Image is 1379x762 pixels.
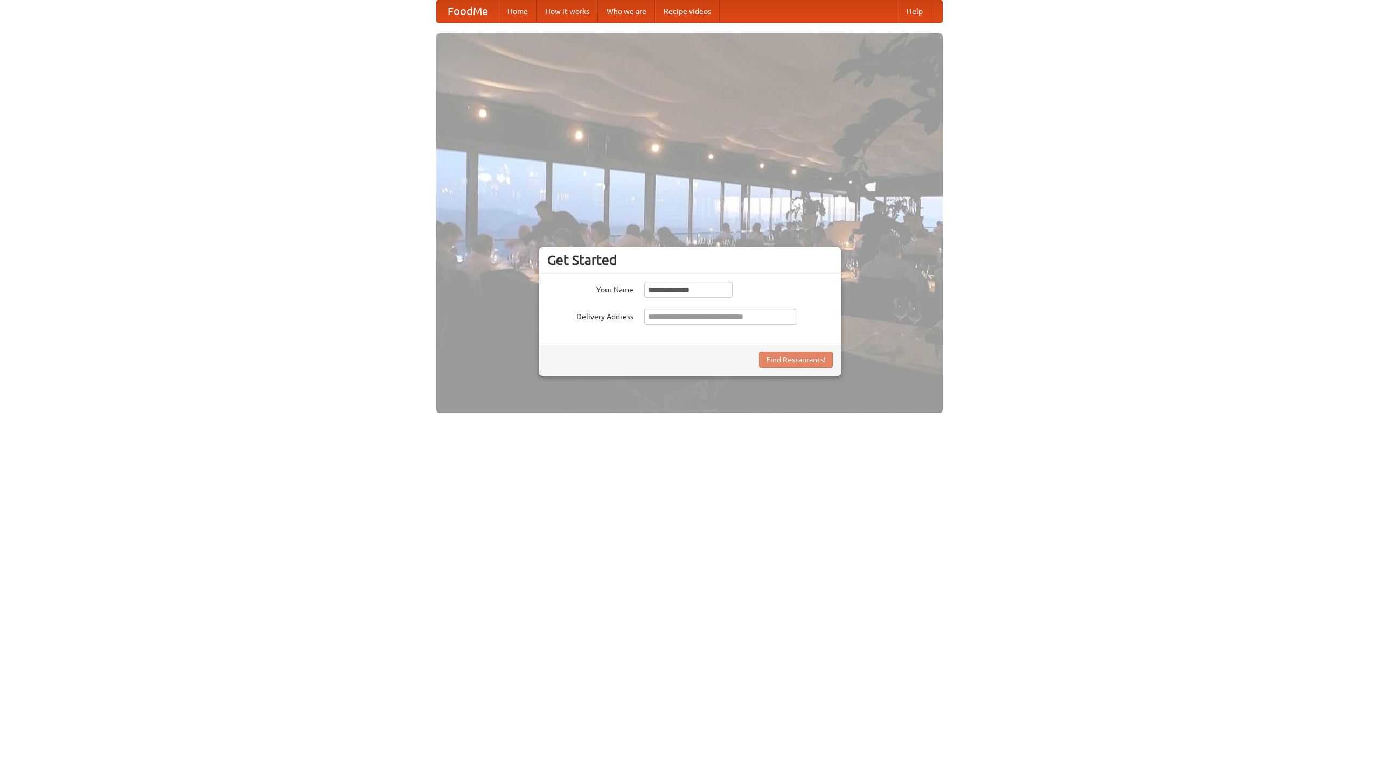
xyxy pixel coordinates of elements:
label: Your Name [547,282,633,295]
label: Delivery Address [547,309,633,322]
a: How it works [537,1,598,22]
a: Help [898,1,931,22]
a: Who we are [598,1,655,22]
button: Find Restaurants! [759,352,833,368]
a: Home [499,1,537,22]
a: Recipe videos [655,1,720,22]
h3: Get Started [547,252,833,268]
a: FoodMe [437,1,499,22]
